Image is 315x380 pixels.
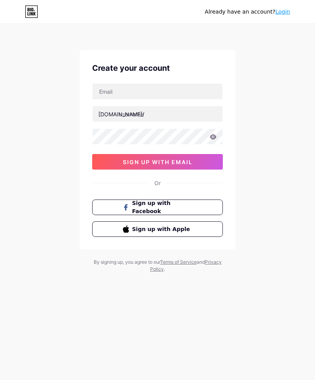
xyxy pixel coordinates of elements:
span: sign up with email [123,159,192,165]
button: Sign up with Facebook [92,200,223,215]
button: sign up with email [92,154,223,170]
a: Terms of Service [160,259,197,265]
a: Login [275,9,290,15]
div: By signing up, you agree to our and . [91,259,224,273]
div: Create your account [92,62,223,74]
input: username [93,106,222,122]
input: Email [93,84,222,99]
div: [DOMAIN_NAME]/ [98,110,144,118]
span: Sign up with Apple [132,225,192,233]
div: Or [154,179,161,187]
button: Sign up with Apple [92,221,223,237]
span: Sign up with Facebook [132,199,192,215]
div: Already have an account? [205,8,290,16]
